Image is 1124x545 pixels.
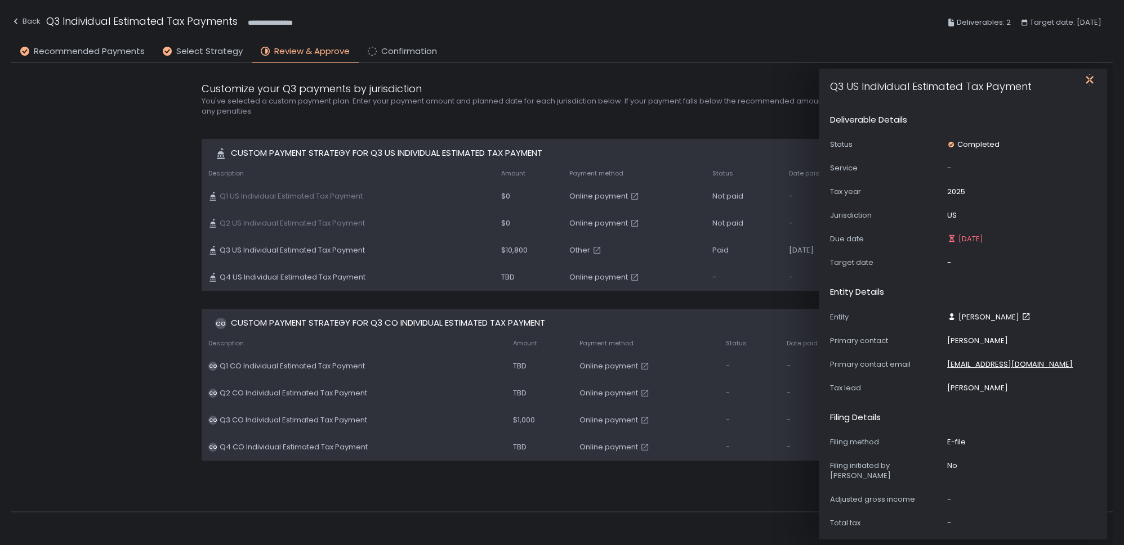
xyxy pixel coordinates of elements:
div: - [726,415,773,425]
div: Back [11,15,41,28]
text: CO [209,444,217,451]
div: - [712,272,775,282]
span: Q3 US Individual Estimated Tax Payment [220,245,365,255]
div: Tax lead [830,383,943,393]
div: Due date [830,234,943,244]
span: Custom Payment strategy for Q3 US Individual Estimated Tax Payment [231,147,542,160]
div: Service [830,163,943,173]
span: Online payment [579,361,638,371]
span: TBD [501,272,515,282]
div: Paid [712,245,775,255]
div: Entity [830,312,943,322]
span: $0 [501,218,510,228]
div: Status [830,139,943,150]
span: Payment method [569,169,623,178]
span: [EMAIL_ADDRESS][DOMAIN_NAME] [947,359,1073,370]
div: US [947,210,957,220]
div: - [726,388,773,398]
span: Online payment [569,272,628,282]
button: Back [11,13,41,32]
h2: Filing details [830,411,881,424]
div: Primary contact [830,336,943,346]
span: TBD [513,442,527,452]
span: Status [726,339,747,348]
span: Description [208,169,244,178]
div: [PERSON_NAME] [947,383,1008,393]
span: [PERSON_NAME] [958,312,1019,322]
div: [DATE] [789,245,852,255]
span: Customize your Q3 payments by jurisdiction [202,81,422,96]
a: [PERSON_NAME] [947,312,1033,322]
span: Q1 US Individual Estimated Tax Payment [220,191,363,201]
div: - [789,191,852,201]
span: Q1 CO Individual Estimated Tax Payment [220,361,365,371]
span: Other [569,245,590,255]
span: TBD [513,388,527,398]
div: Tax year [830,187,943,197]
div: - [787,442,851,452]
span: Status [712,169,733,178]
span: Q2 US Individual Estimated Tax Payment [220,218,365,228]
span: Amount [501,169,525,178]
div: - [726,361,773,371]
div: Filing method [830,437,943,447]
span: Confirmation [381,45,437,58]
div: [PERSON_NAME] [947,336,1008,346]
span: Q2 CO Individual Estimated Tax Payment [220,388,367,398]
div: - [787,388,851,398]
text: CO [216,319,226,327]
div: - [947,163,951,173]
span: Date paid [789,169,820,178]
div: - [947,494,951,505]
text: CO [209,417,217,424]
span: Q4 US Individual Estimated Tax Payment [220,272,365,282]
span: Q3 CO Individual Estimated Tax Payment [220,415,367,425]
h2: Entity details [830,286,884,299]
span: Recommended Payments [34,45,145,58]
span: [DATE] [958,234,983,244]
span: Deliverables: 2 [957,16,1011,29]
span: Custom Payment strategy for Q3 CO Individual Estimated Tax Payment [231,317,545,330]
span: $1,000 [513,415,535,425]
span: Online payment [579,388,638,398]
div: Primary contact email [830,359,943,370]
div: - [787,415,851,425]
span: Online payment [569,218,628,228]
text: CO [209,363,217,370]
span: Online payment [579,415,638,425]
div: E-file [947,437,966,447]
div: Target date [830,258,943,268]
div: - [726,442,773,452]
span: Amount [513,339,537,348]
span: TBD [513,361,527,371]
div: 2025 [947,187,965,197]
span: Target date: [DATE] [1030,16,1101,29]
div: - [789,272,852,282]
span: Select Strategy [176,45,243,58]
div: Jurisdiction [830,210,943,220]
div: Adjusted gross income [830,494,943,505]
span: Q4 CO Individual Estimated Tax Payment [220,442,368,452]
div: Not paid [712,218,775,228]
span: Review & Approve [274,45,350,58]
div: - [947,258,951,268]
div: - [787,361,851,371]
text: CO [209,390,217,397]
h2: You've selected a custom payment plan. Enter your payment amount and planned date for each jurisd... [202,96,922,116]
div: No [947,461,957,471]
span: $10,800 [501,245,528,255]
span: Description [208,339,244,348]
h1: Q3 Individual Estimated Tax Payments [46,13,238,29]
div: - [789,218,852,228]
span: $0 [501,191,510,201]
div: Filing initiated by [PERSON_NAME] [830,461,943,481]
div: Not paid [712,191,775,201]
span: Online payment [569,191,628,201]
span: Online payment [579,442,638,452]
div: Completed [947,139,1000,150]
span: Date paid [787,339,818,348]
span: Payment method [579,339,634,348]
